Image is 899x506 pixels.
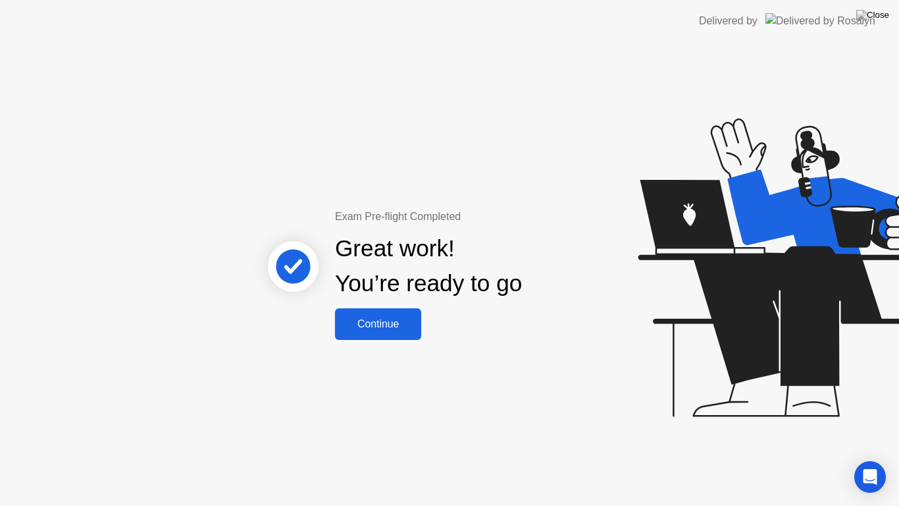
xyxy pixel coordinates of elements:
[854,461,886,493] div: Open Intercom Messenger
[335,209,607,225] div: Exam Pre-flight Completed
[856,10,889,20] img: Close
[765,13,875,28] img: Delivered by Rosalyn
[335,308,421,340] button: Continue
[335,231,522,301] div: Great work! You’re ready to go
[699,13,758,29] div: Delivered by
[339,318,417,330] div: Continue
